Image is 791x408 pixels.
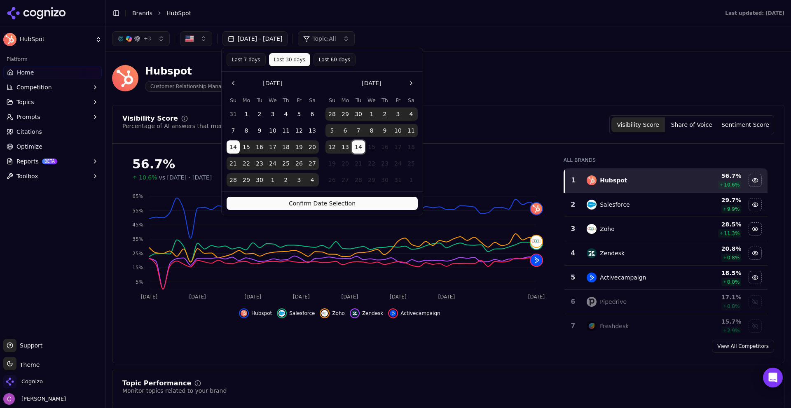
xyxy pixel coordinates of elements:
button: Saturday, September 13th, 2025 [306,124,319,137]
th: Monday [339,96,352,104]
span: Cognizo [21,378,43,385]
tspan: [DATE] [141,294,158,300]
button: Last 60 days [314,53,356,66]
button: Confirm Date Selection [227,197,418,210]
table: October 2025 [325,96,418,187]
tspan: [DATE] [189,294,206,300]
span: 9.9 % [727,206,740,212]
span: 10.6 % [724,182,740,188]
th: Tuesday [352,96,365,104]
div: 1 [569,175,579,185]
table: September 2025 [227,96,319,187]
span: Prompts [16,113,40,121]
img: freshdesk [587,321,597,331]
th: Wednesday [365,96,378,104]
button: Last 7 days [227,53,266,66]
span: Zoho [332,310,345,317]
span: Hubspot [251,310,272,317]
div: 15.7 % [688,317,741,326]
button: Today, Tuesday, October 14th, 2025, selected [352,140,365,154]
th: Sunday [325,96,339,104]
button: Prompts [3,110,102,124]
button: Monday, September 8th, 2025 [240,124,253,137]
button: Monday, October 13th, 2025, selected [339,140,352,154]
img: salesforce [587,200,597,210]
span: 0.0 % [727,279,740,285]
img: hubspot [241,310,247,317]
tspan: [DATE] [528,294,545,300]
div: Visibility Score [122,115,178,122]
button: Monday, September 29th, 2025, selected [339,107,352,121]
div: All Brands [564,157,768,163]
button: Topics [3,96,102,109]
button: Saturday, October 4th, 2025, selected [306,173,319,187]
button: Hide salesforce data [749,198,762,211]
span: + 3 [144,35,151,42]
button: Go to the Next Month [405,77,418,90]
button: Sunday, September 21st, 2025, selected [227,157,240,170]
button: ReportsBETA [3,155,102,168]
div: 4 [568,248,579,258]
button: Hide activecampaign data [749,271,762,284]
button: Monday, September 15th, 2025, selected [240,140,253,154]
button: Tuesday, September 16th, 2025, selected [253,140,266,154]
img: Chris Abouraad [3,393,15,405]
div: Pipedrive [600,298,627,306]
th: Sunday [227,96,240,104]
button: Thursday, October 9th, 2025, selected [378,124,391,137]
tspan: 55% [132,208,143,214]
button: Wednesday, September 10th, 2025 [266,124,279,137]
span: 0.8 % [727,303,740,310]
button: Tuesday, September 30th, 2025, selected [352,107,365,121]
img: zendesk [587,248,597,258]
a: Citations [3,125,102,138]
th: Thursday [378,96,391,104]
img: HubSpot [3,33,16,46]
button: Sunday, October 12th, 2025, selected [325,140,339,154]
button: Monday, September 22nd, 2025, selected [240,157,253,170]
span: HubSpot [20,36,92,43]
span: Reports [16,157,39,166]
button: Sunday, September 7th, 2025 [227,124,240,137]
button: Hide salesforce data [277,308,315,318]
div: Activecampaign [600,273,646,282]
tspan: 15% [132,265,143,270]
span: Zendesk [362,310,383,317]
button: Wednesday, September 24th, 2025, selected [266,157,279,170]
th: Wednesday [266,96,279,104]
span: Salesforce [289,310,315,317]
div: 2 [568,200,579,210]
button: Thursday, September 25th, 2025, selected [279,157,293,170]
th: Monday [240,96,253,104]
img: zoho [321,310,328,317]
span: Customer Relationship Management (CRM) Platform [145,81,285,92]
button: Wednesday, October 1st, 2025, selected [365,107,378,121]
button: Thursday, October 2nd, 2025, selected [279,173,293,187]
button: Hide activecampaign data [388,308,440,318]
th: Friday [391,96,405,104]
tspan: 45% [132,222,143,228]
button: Saturday, September 20th, 2025, selected [306,140,319,154]
tspan: 5% [136,279,143,285]
img: activecampaign [531,254,542,266]
button: Hide hubspot data [749,174,762,187]
img: United States [185,35,194,43]
button: Tuesday, September 23rd, 2025, selected [253,157,266,170]
div: Hubspot [145,65,285,78]
button: Saturday, September 27th, 2025, selected [306,157,319,170]
button: Visibility Score [611,117,665,132]
button: Tuesday, September 9th, 2025 [253,124,266,137]
div: Zendesk [600,249,625,257]
img: zoho [587,224,597,234]
img: activecampaign [390,310,396,317]
tr: 3zohoZoho28.5%11.3%Hide zoho data [564,217,768,241]
button: Open user button [3,393,66,405]
span: Competition [16,83,52,91]
tspan: 35% [132,236,143,242]
button: Friday, October 3rd, 2025, selected [391,107,405,121]
th: Friday [293,96,306,104]
button: Saturday, October 11th, 2025, selected [405,124,418,137]
div: 6 [568,297,579,307]
span: Support [16,341,42,350]
th: Tuesday [253,96,266,104]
